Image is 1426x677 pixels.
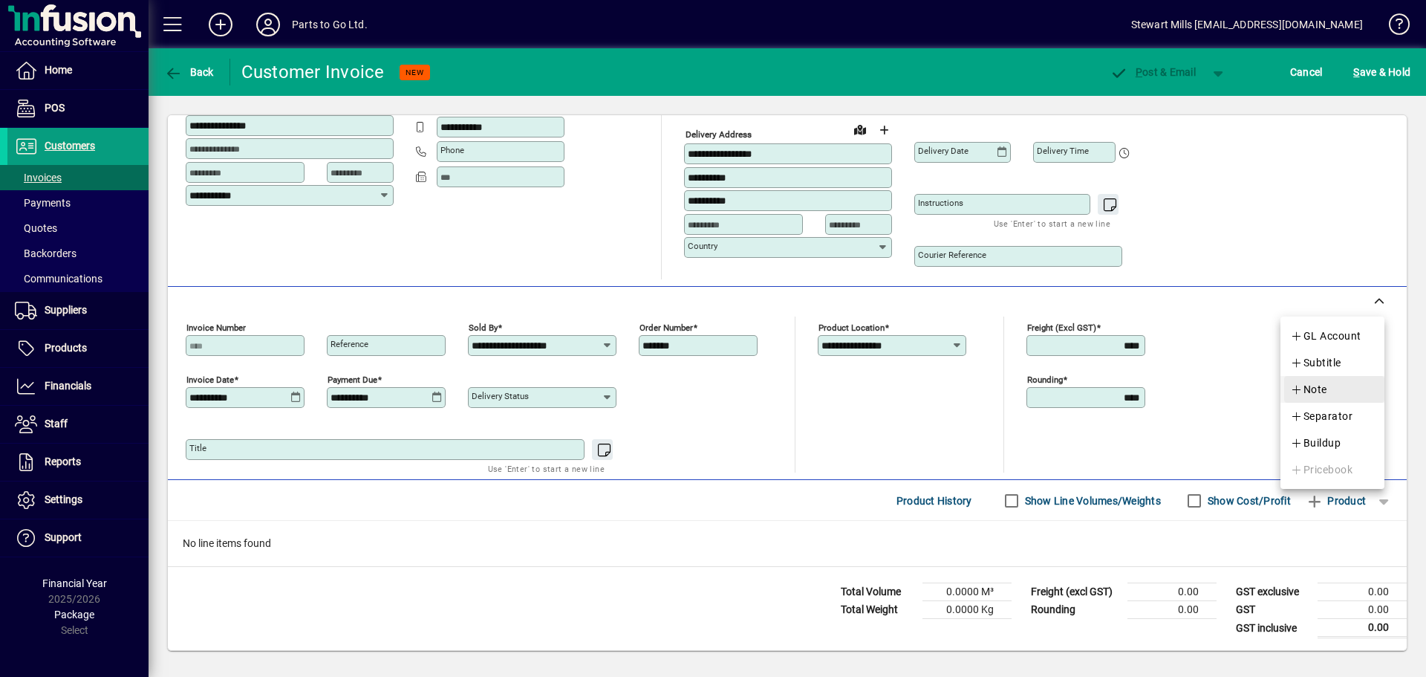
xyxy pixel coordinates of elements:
[1290,380,1327,398] span: Note
[1290,461,1352,479] span: Pricebook
[1290,407,1352,425] span: Separator
[1290,327,1361,345] span: GL Account
[1280,430,1384,456] button: Buildup
[1280,323,1384,349] button: GL Account
[1280,456,1384,483] button: Pricebook
[1280,376,1384,403] button: Note
[1280,349,1384,376] button: Subtitle
[1290,354,1341,372] span: Subtitle
[1290,434,1341,452] span: Buildup
[1280,403,1384,430] button: Separator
